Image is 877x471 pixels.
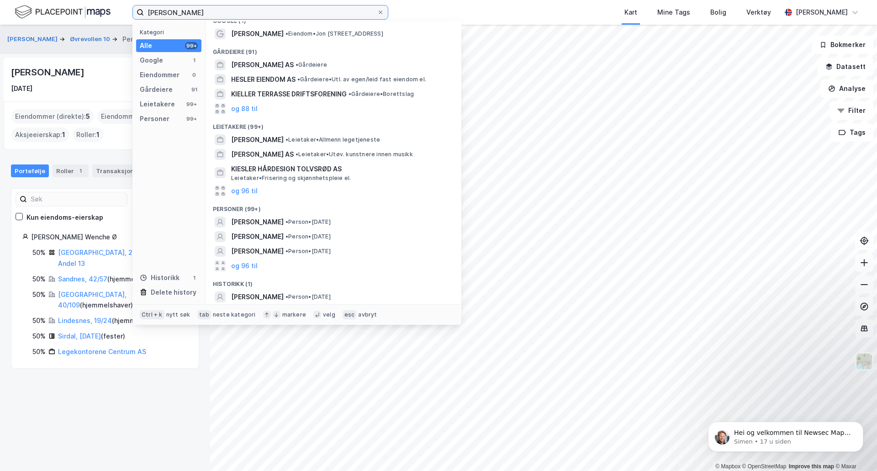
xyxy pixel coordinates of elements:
span: • [285,136,288,143]
span: [PERSON_NAME] AS [231,59,294,70]
span: [PERSON_NAME] [231,231,284,242]
span: KIELLER TERRASSE DRIFTSFORENING [231,89,347,100]
img: Z [856,353,873,370]
div: [DATE] [11,83,32,94]
span: Eiendom • Jon [STREET_ADDRESS] [285,30,383,37]
iframe: Intercom notifications melding [694,402,877,466]
button: Datasett [818,58,873,76]
div: Roller [53,164,89,177]
div: Kun eiendoms-eierskap [26,212,103,223]
div: Gårdeiere (91) [206,41,461,58]
button: Filter [829,101,873,120]
div: Delete history [151,287,196,298]
div: 99+ [185,101,198,108]
img: logo.f888ab2527a4732fd821a326f86c7f29.svg [15,4,111,20]
span: [PERSON_NAME] AS [231,149,294,160]
span: [PERSON_NAME] [231,134,284,145]
span: 1 [62,129,65,140]
div: Roller : [73,127,103,142]
div: ( hjemmelshaver ) [58,274,160,285]
div: Gårdeiere [140,84,173,95]
span: Gårdeiere • Borettslag [349,90,414,98]
button: Analyse [820,79,873,98]
button: [PERSON_NAME] [7,35,59,44]
div: 50% [32,315,46,326]
div: Personer [140,113,169,124]
a: [GEOGRAPHIC_DATA], 40/109 [58,291,127,309]
a: Sandnes, 42/57 [58,275,107,283]
div: 0 [190,71,198,79]
div: ( fester ) [58,331,125,342]
button: Tags [831,123,873,142]
input: Søk på adresse, matrikkel, gårdeiere, leietakere eller personer [144,5,377,19]
span: [PERSON_NAME] [231,291,284,302]
div: 1 [190,274,198,281]
span: • [296,151,298,158]
span: 1 [96,129,100,140]
div: Eiendommer (Indirekte) : [97,109,185,124]
div: Aksjeeierskap : [11,127,69,142]
div: Leietakere [140,99,175,110]
div: Leietakere (99+) [206,116,461,132]
div: 50% [32,289,46,300]
div: markere [282,311,306,318]
button: og 96 til [231,185,258,196]
button: og 88 til [231,103,258,114]
span: • [285,233,288,240]
div: Ctrl + k [140,310,164,319]
span: Leietaker • Utøv. kunstnere innen musikk [296,151,413,158]
div: Google [140,55,163,66]
a: Legekontorene Centrum AS [58,348,146,355]
a: [GEOGRAPHIC_DATA], 217/400/0/0 - Andel 13 [58,249,172,267]
span: HESLER EIENDOM AS [231,74,296,85]
span: Person • [DATE] [285,218,331,226]
div: 91 [190,86,198,93]
div: Bolig [710,7,726,18]
span: Leietaker • Allmenn legetjeneste [285,136,380,143]
div: Historikk (1) [206,273,461,290]
div: 1 [190,57,198,64]
span: [PERSON_NAME] [231,28,284,39]
div: [PERSON_NAME] [11,65,86,79]
div: 50% [32,331,46,342]
span: KIESLER HÅRDESIGN TOLVSRØD AS [231,164,450,175]
input: Søk [27,192,127,206]
div: 99+ [185,42,198,49]
div: ( hjemmelshaver ) [58,315,165,326]
div: Portefølje [11,164,49,177]
button: og 96 til [231,260,258,271]
div: Person [122,34,144,45]
div: Transaksjoner [92,164,155,177]
div: 1 [76,166,85,175]
div: tab [197,310,211,319]
div: velg [323,311,335,318]
span: Person • [DATE] [285,248,331,255]
span: • [297,76,300,83]
span: Gårdeiere [296,61,327,69]
div: 99+ [185,115,198,122]
div: esc [343,310,357,319]
div: 50% [32,247,46,258]
span: • [285,218,288,225]
a: Lindesnes, 19/24 [58,317,112,324]
a: Sirdal, [DATE] [58,332,101,340]
button: Bokmerker [812,36,873,54]
div: neste kategori [213,311,256,318]
button: Øvrevollen 10 [70,35,112,44]
div: Personer (99+) [206,198,461,215]
div: 50% [32,346,46,357]
div: Historikk [140,272,180,283]
div: Eiendommer [140,69,180,80]
span: • [285,30,288,37]
span: 5 [86,111,90,122]
div: [PERSON_NAME] Wenche Ø [31,232,188,243]
div: Kategori [140,29,201,36]
span: [PERSON_NAME] [231,217,284,228]
span: Leietaker • Frisering og skjønnhetspleie el. [231,175,351,182]
div: avbryt [358,311,377,318]
a: OpenStreetMap [742,463,787,470]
